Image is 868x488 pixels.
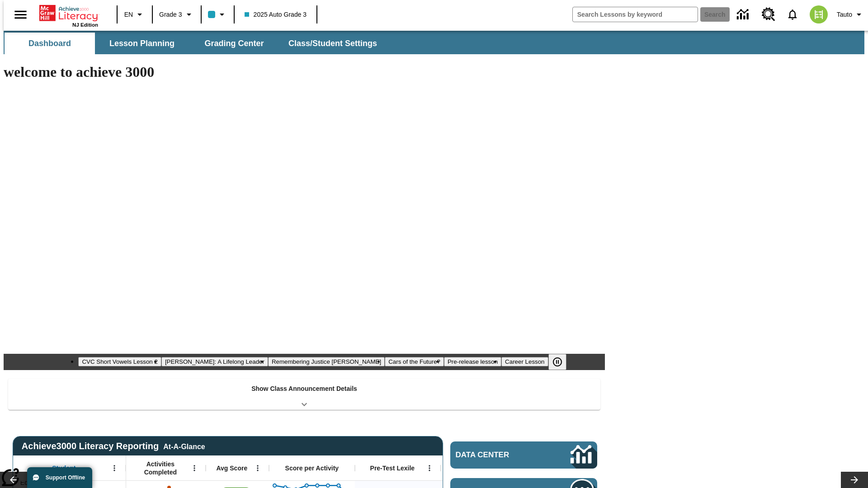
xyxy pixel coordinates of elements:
div: SubNavbar [4,31,864,54]
button: Slide 3 Remembering Justice O'Connor [268,357,385,366]
button: Open side menu [7,1,34,28]
span: Student [52,464,75,472]
a: Data Center [731,2,756,27]
div: SubNavbar [4,33,385,54]
button: Open Menu [251,461,264,475]
button: Dashboard [5,33,95,54]
span: Score per Activity [285,464,339,472]
button: Open Menu [423,461,436,475]
a: Home [39,4,98,22]
input: search field [573,7,698,22]
span: Data Center [456,450,540,460]
button: Profile/Settings [833,6,868,23]
div: At-A-Glance [163,441,205,451]
span: Grade 3 [159,10,182,19]
span: 2025 Auto Grade 3 [245,10,307,19]
button: Language: EN, Select a language [120,6,149,23]
button: Class/Student Settings [281,33,384,54]
span: Class/Student Settings [288,38,377,49]
span: Achieve3000 Literacy Reporting [22,441,205,451]
div: Show Class Announcement Details [8,379,600,410]
span: Support Offline [46,474,85,481]
button: Slide 6 Career Lesson [501,357,548,366]
a: Resource Center, Will open in new tab [756,2,781,27]
div: Home [39,3,98,28]
button: Support Offline [27,467,92,488]
button: Select a new avatar [804,3,833,26]
button: Open Menu [188,461,201,475]
button: Pause [548,354,566,370]
span: Tauto [837,10,852,19]
span: Lesson Planning [109,38,175,49]
a: Data Center [450,441,597,469]
span: Grading Center [204,38,264,49]
h1: welcome to achieve 3000 [4,64,605,80]
button: Slide 4 Cars of the Future? [385,357,444,366]
div: Pause [548,354,576,370]
button: Grading Center [189,33,279,54]
img: avatar image [810,5,828,23]
button: Lesson carousel, Next [841,472,868,488]
span: Pre-Test Lexile [370,464,415,472]
button: Slide 5 Pre-release lesson [444,357,501,366]
span: Dashboard [28,38,71,49]
button: Open Menu [108,461,121,475]
a: Notifications [781,3,804,26]
button: Class color is light blue. Change class color [204,6,231,23]
span: Activities Completed [131,460,190,476]
span: EN [124,10,133,19]
button: Grade: Grade 3, Select a grade [156,6,198,23]
button: Slide 2 Dianne Feinstein: A Lifelong Leader [161,357,268,366]
button: Lesson Planning [97,33,187,54]
p: Show Class Announcement Details [251,384,357,394]
span: NJ Edition [72,22,98,28]
button: Slide 1 CVC Short Vowels Lesson 2 [78,357,161,366]
span: Avg Score [216,464,247,472]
